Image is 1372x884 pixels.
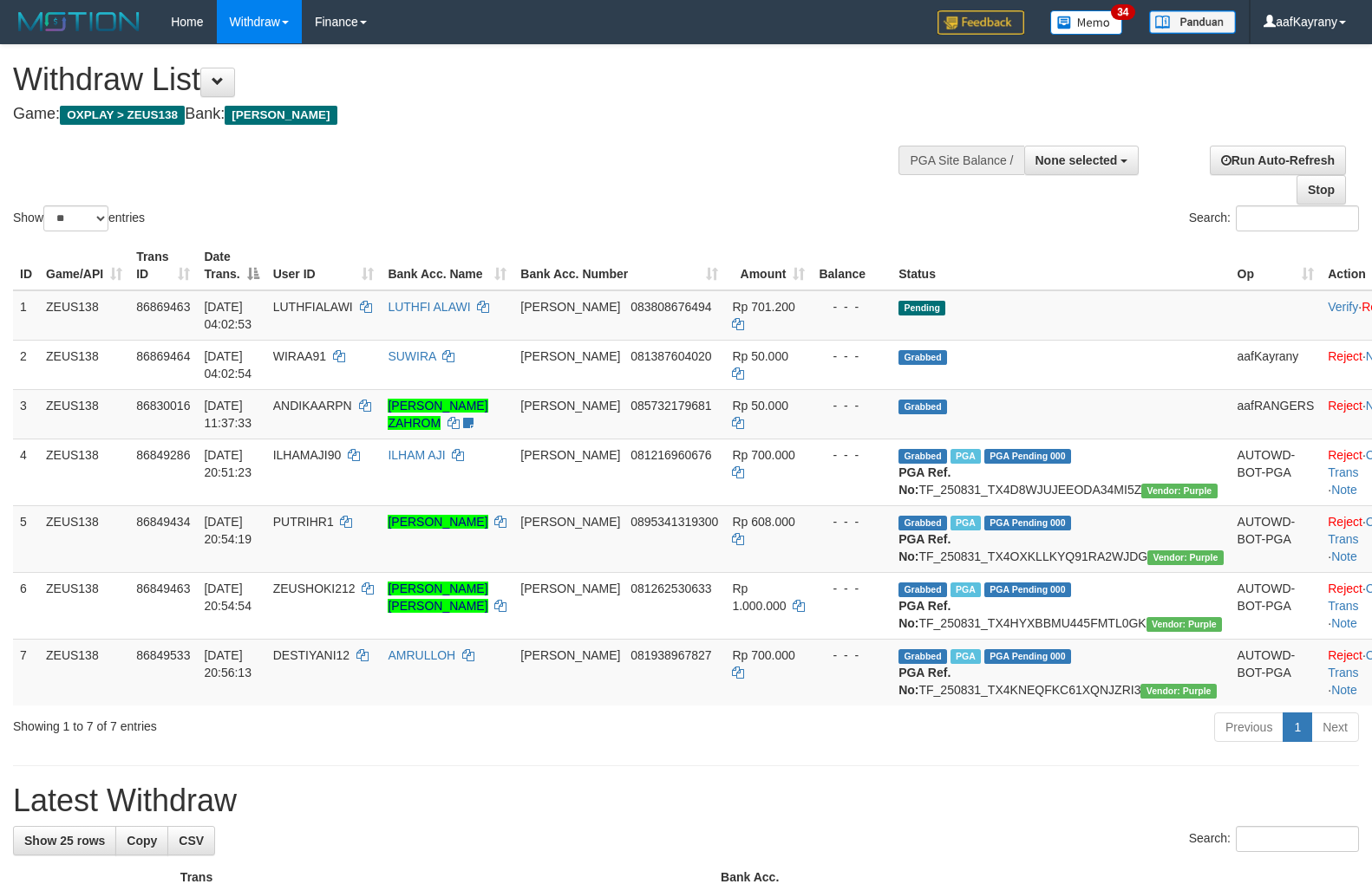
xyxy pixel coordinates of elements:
[892,439,1230,505] td: TF_250831_TX4D8WJUJEEODA34MI5Z
[1231,639,1322,705] td: AUTOWD-BOT-PGA
[898,599,951,630] b: PGA Ref. No:
[273,448,342,462] span: ILHAMAJI90
[13,639,39,705] td: 7
[388,515,487,529] a: [PERSON_NAME]
[204,648,252,679] span: [DATE] 20:56:13
[127,834,157,848] span: Copy
[898,465,951,497] b: PGA Ref. No:
[984,449,1071,464] span: PGA Pending
[520,448,620,462] span: [PERSON_NAME]
[892,572,1230,639] td: TF_250831_TX4HYXBBMU445FMTL0GK
[725,241,812,290] th: Amount: activate to sort column ascending
[136,349,190,363] span: 86869464
[13,205,145,231] label: Show entries
[898,449,947,464] span: Grabbed
[136,582,190,595] span: 86849463
[1297,175,1346,205] a: Stop
[898,400,947,414] span: Grabbed
[39,290,129,341] td: ZEUS138
[13,9,145,35] img: MOTION_logo.png
[1328,448,1362,462] a: Reject
[520,399,620,413] span: [PERSON_NAME]
[630,349,711,363] span: Copy 081387604020 to clipboard
[732,648,794,662] span: Rp 700.000
[630,582,711,595] span: Copy 081262530633 to clipboard
[13,572,39,639] td: 6
[812,241,892,290] th: Balance
[13,711,559,735] div: Showing 1 to 7 of 7 entries
[388,648,455,662] a: AMRULLOH
[13,106,898,123] h4: Game: Bank:
[179,834,204,848] span: CSV
[1111,4,1134,20] span: 34
[136,648,190,662] span: 86849533
[1328,515,1362,529] a: Reject
[819,647,885,664] div: - - -
[898,649,947,664] span: Grabbed
[136,448,190,462] span: 86849286
[898,350,947,365] span: Grabbed
[898,532,951,563] b: PGA Ref. No:
[630,648,711,662] span: Copy 081938967827 to clipboard
[892,241,1230,290] th: Status
[1236,205,1359,231] input: Search:
[39,572,129,639] td: ZEUS138
[115,826,168,855] a: Copy
[520,349,620,363] span: [PERSON_NAME]
[732,515,794,529] span: Rp 608.000
[1214,712,1284,742] a: Previous
[273,582,356,595] span: ZEUSHOKI212
[732,448,794,462] span: Rp 700.000
[819,513,885,530] div: - - -
[197,241,265,290] th: Date Trans.: activate to sort column descending
[520,300,620,314] span: [PERSON_NAME]
[136,300,190,314] span: 86869463
[204,399,252,430] span: [DATE] 11:37:33
[204,349,252,380] span: [DATE] 04:02:54
[13,62,898,97] h1: Withdraw List
[938,10,1024,35] img: Feedback.jpg
[1210,146,1346,175] a: Run Auto-Refresh
[204,448,252,479] span: [DATE] 20:51:23
[39,340,129,389] td: ZEUS138
[819,580,885,597] div: - - -
[951,516,981,530] span: Marked by aafRornrotha
[951,582,981,597] span: Marked by aafRornrotha
[13,290,39,341] td: 1
[630,399,711,413] span: Copy 085732179681 to clipboard
[1283,712,1312,742] a: 1
[630,515,718,529] span: Copy 0895341319300 to clipboard
[129,241,197,290] th: Trans ID: activate to sort column ascending
[1140,684,1216,699] span: Vendor URL: https://trx4.1velocity.biz
[1328,582,1362,595] a: Reject
[898,582,947,597] span: Grabbed
[388,349,435,363] a: SUWIRA
[984,649,1071,664] span: PGA Pending
[1328,648,1362,662] a: Reject
[630,300,711,314] span: Copy 083808676494 to clipboard
[273,399,352,413] span: ANDIKAARPN
[1231,241,1322,290] th: Op: activate to sort column ascending
[1147,617,1222,632] span: Vendor URL: https://trx4.1velocity.biz
[273,349,326,363] span: WIRAA91
[898,666,951,697] b: PGA Ref. No:
[1331,683,1357,697] a: Note
[951,649,981,664] span: Marked by aafRornrotha
[1141,484,1217,498] span: Vendor URL: https://trx4.1velocity.biz
[520,515,620,529] span: [PERSON_NAME]
[273,648,350,662] span: DESTIYANI12
[984,516,1071,530] span: PGA Pending
[24,834,105,848] span: Show 25 rows
[1231,572,1322,639] td: AUTOWD-BOT-PGA
[136,515,190,529] span: 86849434
[1331,483,1357,497] a: Note
[732,349,788,363] span: Rp 50.000
[39,505,129,572] td: ZEUS138
[388,300,470,314] a: LUTHFI ALAWI
[39,241,129,290] th: Game/API: activate to sort column ascending
[388,448,445,462] a: ILHAM AJI
[1231,439,1322,505] td: AUTOWD-BOT-PGA
[1231,340,1322,389] td: aafKayrany
[60,106,185,125] span: OXPLAY > ZEUS138
[630,448,711,462] span: Copy 081216960676 to clipboard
